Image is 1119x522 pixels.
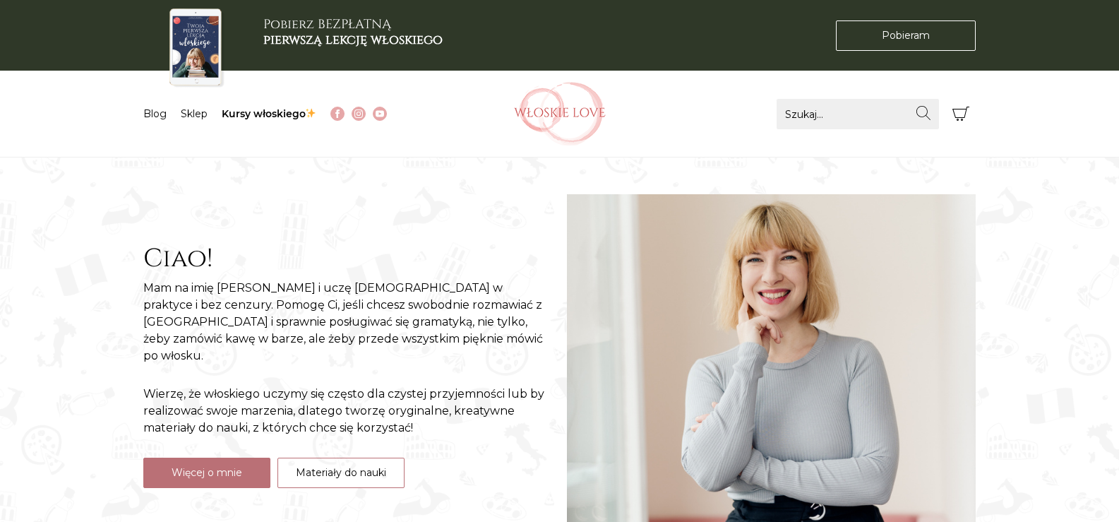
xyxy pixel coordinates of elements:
span: Pobieram [882,28,930,43]
a: Kursy włoskiego [222,107,317,120]
a: Pobieram [836,20,976,51]
a: Materiały do nauki [277,458,405,488]
b: pierwszą lekcję włoskiego [263,31,443,49]
p: Mam na imię [PERSON_NAME] i uczę [DEMOGRAPHIC_DATA] w praktyce i bez cenzury. Pomogę Ci, jeśli ch... [143,280,553,364]
button: Koszyk [946,99,976,129]
a: Sklep [181,107,208,120]
a: Więcej o mnie [143,458,270,488]
img: ✨ [306,108,316,118]
p: Wierzę, że włoskiego uczymy się często dla czystej przyjemności lub by realizować swoje marzenia,... [143,386,553,437]
h2: Ciao! [143,244,553,274]
h3: Pobierz BEZPŁATNĄ [263,17,443,47]
input: Szukaj... [777,99,939,129]
img: Włoskielove [514,82,606,146]
a: Blog [143,107,167,120]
